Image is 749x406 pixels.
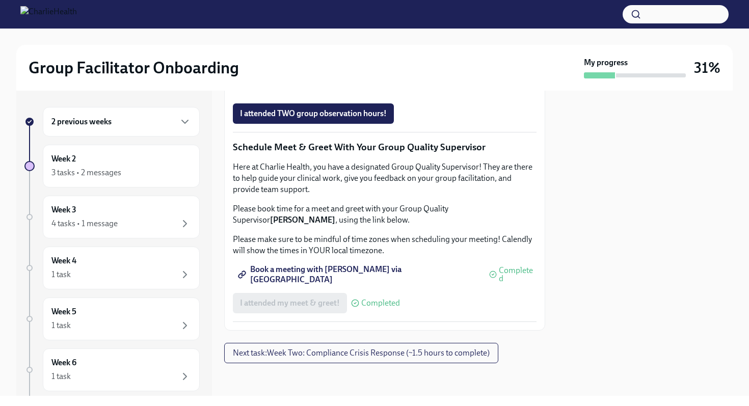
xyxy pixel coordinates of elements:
button: Next task:Week Two: Compliance Crisis Response (~1.5 hours to complete) [224,343,498,363]
div: 1 task [51,269,71,280]
div: 4 tasks • 1 message [51,218,118,229]
p: Please make sure to be mindful of time zones when scheduling your meeting! Calendly will show the... [233,234,537,256]
strong: My progress [584,57,628,68]
h6: Week 5 [51,306,76,317]
a: Week 23 tasks • 2 messages [24,145,200,187]
h3: 31% [694,59,720,77]
h6: Week 2 [51,153,76,165]
h6: 2 previous weeks [51,116,112,127]
a: Week 61 task [24,348,200,391]
h2: Group Facilitator Onboarding [29,58,239,78]
a: Week 51 task [24,297,200,340]
div: 1 task [51,371,71,382]
div: 1 task [51,320,71,331]
div: 3 tasks • 2 messages [51,167,121,178]
button: I attended TWO group observation hours! [233,103,394,124]
span: Completed [361,299,400,307]
img: CharlieHealth [20,6,77,22]
h6: Week 4 [51,255,76,266]
span: Book a meeting with [PERSON_NAME] via [GEOGRAPHIC_DATA] [240,269,478,280]
h6: Week 3 [51,204,76,215]
span: Next task : Week Two: Compliance Crisis Response (~1.5 hours to complete) [233,348,490,358]
span: I attended TWO group observation hours! [240,109,387,119]
a: Week 34 tasks • 1 message [24,196,200,238]
a: Week 41 task [24,247,200,289]
strong: [PERSON_NAME] [270,215,335,225]
p: Please book time for a meet and greet with your Group Quality Supervisor , using the link below. [233,203,537,226]
p: Here at Charlie Health, you have a designated Group Quality Supervisor! They are there to help gu... [233,161,537,195]
a: Book a meeting with [PERSON_NAME] via [GEOGRAPHIC_DATA] [233,264,485,285]
p: Schedule Meet & Greet With Your Group Quality Supervisor [233,141,537,154]
span: Completed [499,266,537,283]
div: 2 previous weeks [43,107,200,137]
h6: Week 6 [51,357,76,368]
